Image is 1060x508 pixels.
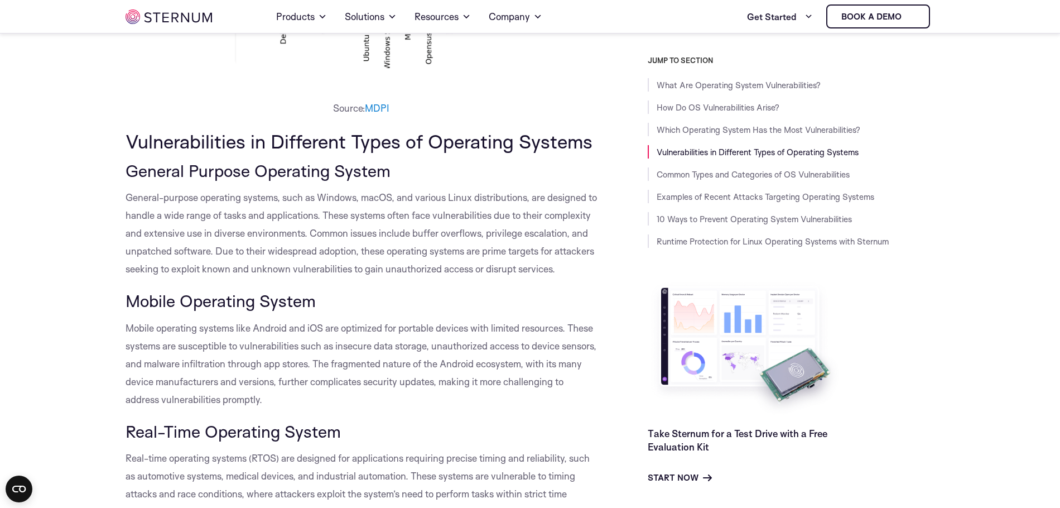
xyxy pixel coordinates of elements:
[126,191,597,275] span: General-purpose operating systems, such as Windows, macOS, and various Linux distributions, are d...
[126,322,596,405] span: Mobile operating systems like Android and iOS are optimized for portable devices with limited res...
[657,169,850,180] a: Common Types and Categories of OS Vulnerabilities
[489,1,542,32] a: Company
[657,236,889,247] a: Runtime Protection for Linux Operating Systems with Sternum
[648,471,712,485] a: Start Now
[657,214,852,224] a: 10 Ways to Prevent Operating System Vulnerabilities
[6,476,32,502] button: Open CMP widget
[648,279,843,418] img: Take Sternum for a Test Drive with a Free Evaluation Kit
[657,102,779,113] a: How Do OS Vulnerabilities Arise?
[906,12,915,21] img: sternum iot
[657,191,874,202] a: Examples of Recent Attacks Targeting Operating Systems
[345,1,397,32] a: Solutions
[747,6,813,28] a: Get Started
[365,102,389,114] a: MDPI
[648,56,934,65] h3: JUMP TO SECTION
[126,160,391,181] span: General Purpose Operating System
[648,428,827,453] a: Take Sternum for a Test Drive with a Free Evaluation Kit
[415,1,471,32] a: Resources
[126,290,316,311] span: Mobile Operating System
[657,124,860,135] a: Which Operating System Has the Most Vulnerabilities?
[657,80,821,90] a: What Are Operating System Vulnerabilities?
[126,130,592,153] span: Vulnerabilities in Different Types of Operating Systems
[333,102,365,114] span: Source:
[126,421,341,442] span: Real-Time Operating System
[657,147,859,157] a: Vulnerabilities in Different Types of Operating Systems
[826,4,930,28] a: Book a demo
[126,9,212,24] img: sternum iot
[276,1,327,32] a: Products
